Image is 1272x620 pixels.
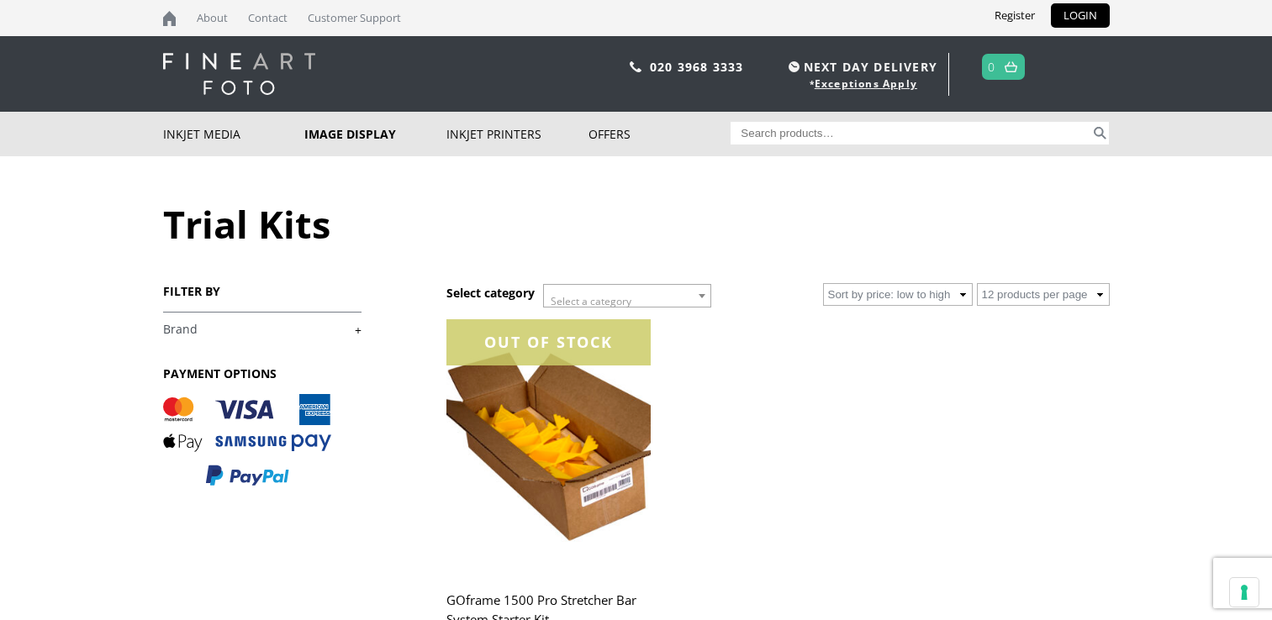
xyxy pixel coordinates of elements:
a: 0 [988,55,995,79]
button: Your consent preferences for tracking technologies [1230,578,1259,607]
a: Image Display [304,112,446,156]
a: + [163,322,362,338]
a: Register [982,3,1048,28]
h3: PAYMENT OPTIONS [163,365,362,381]
img: PAYMENT OPTIONS [163,394,331,487]
a: Inkjet Media [163,112,305,156]
span: Select a category [551,294,631,308]
span: NEXT DAY DELIVERY [784,57,937,76]
a: Exceptions Apply [815,76,917,91]
img: time.svg [789,61,800,72]
a: Inkjet Printers [446,112,588,156]
input: Search products… [731,122,1090,144]
img: GOframe 1500 Pro Stretcher Bar System Starter Kit [446,319,650,574]
h1: Trial Kits [163,198,1110,250]
h3: FILTER BY [163,283,362,299]
a: 020 3968 3333 [650,59,744,75]
img: basket.svg [1005,61,1017,72]
h3: Select category [446,285,535,301]
img: phone.svg [630,61,641,72]
img: logo-white.svg [163,53,315,95]
a: LOGIN [1051,3,1110,28]
select: Shop order [823,283,973,306]
div: OUT OF STOCK [446,319,650,365]
h4: Brand [163,312,362,345]
a: Offers [588,112,731,156]
button: Search [1090,122,1110,144]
